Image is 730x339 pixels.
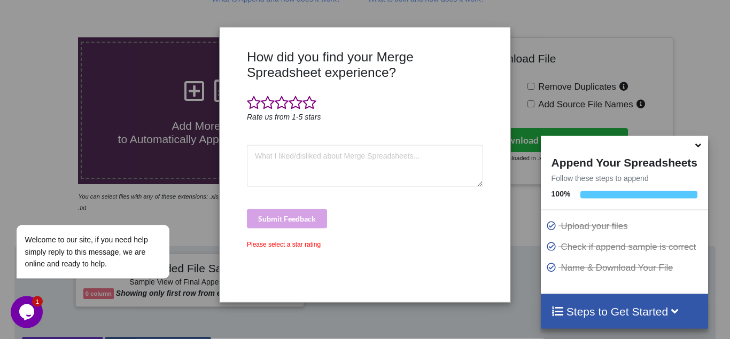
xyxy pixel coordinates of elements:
[541,173,708,184] p: Follow these steps to append
[11,296,45,328] iframe: chat widget
[541,153,708,169] h4: Append Your Spreadsheets
[247,113,321,121] i: Rate us from 1-5 stars
[11,129,203,291] iframe: chat widget
[247,240,483,249] div: Please select a star rating
[247,49,483,81] h3: How did you find your Merge Spreadsheet experience?
[552,305,697,318] h4: Steps to Get Started
[546,219,705,233] p: Upload your files
[546,261,705,274] p: Name & Download Your File
[546,240,705,254] p: Check if append sample is correct
[552,190,571,198] b: 100 %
